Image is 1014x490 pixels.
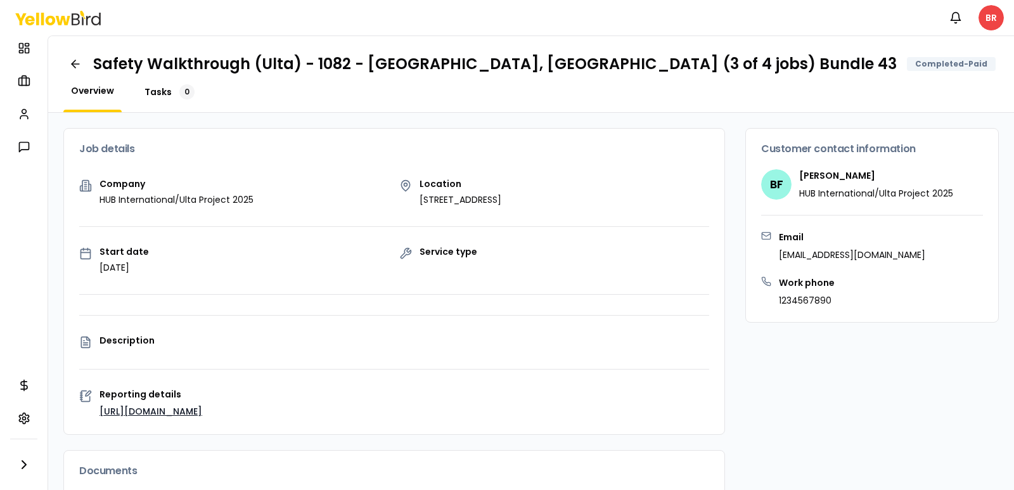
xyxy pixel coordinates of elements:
[779,248,925,261] p: [EMAIL_ADDRESS][DOMAIN_NAME]
[144,86,172,98] span: Tasks
[779,294,835,307] p: 1234567890
[779,276,835,289] h3: Work phone
[179,84,195,100] div: 0
[93,54,897,74] h1: Safety Walkthrough (Ulta) - 1082 - [GEOGRAPHIC_DATA], [GEOGRAPHIC_DATA] (3 of 4 jobs) Bundle 43
[761,144,983,154] h3: Customer contact information
[99,261,149,274] p: [DATE]
[420,247,477,256] p: Service type
[99,390,709,399] p: Reporting details
[979,5,1004,30] span: BR
[420,193,501,206] p: [STREET_ADDRESS]
[907,57,996,71] div: Completed-Paid
[799,169,953,182] h4: [PERSON_NAME]
[99,405,202,418] a: [URL][DOMAIN_NAME]
[79,144,709,154] h3: Job details
[99,193,253,206] p: HUB International/Ulta Project 2025
[799,187,953,200] p: HUB International/Ulta Project 2025
[761,169,792,200] span: BF
[779,231,925,243] h3: Email
[99,336,709,345] p: Description
[63,84,122,97] a: Overview
[79,466,709,476] h3: Documents
[420,179,501,188] p: Location
[99,179,253,188] p: Company
[99,247,149,256] p: Start date
[137,84,202,100] a: Tasks0
[71,84,114,97] span: Overview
